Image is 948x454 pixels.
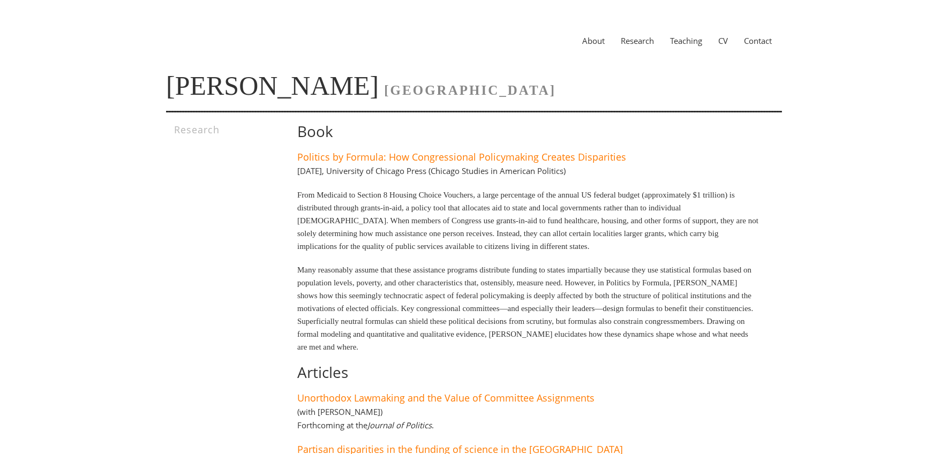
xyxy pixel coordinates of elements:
p: From Medicaid to Section 8 Housing Choice Vouchers, a large percentage of the annual US federal b... [297,188,759,253]
a: [PERSON_NAME] [166,71,379,101]
a: CV [710,35,736,46]
a: Contact [736,35,780,46]
h4: (with [PERSON_NAME]) Forthcoming at the . [297,406,434,430]
a: Teaching [662,35,710,46]
h1: Book [297,123,759,140]
a: Unorthodox Lawmaking and the Value of Committee Assignments [297,391,595,404]
h1: Articles [297,364,759,381]
i: Journal of Politics [367,420,432,430]
a: Research [613,35,662,46]
a: About [574,35,613,46]
h3: Research [174,123,267,136]
a: Politics by Formula: How Congressional Policymaking Creates Disparities [297,150,626,163]
h4: [DATE], University of Chicago Press (Chicago Studies in American Politics) [297,165,566,176]
span: [GEOGRAPHIC_DATA] [384,83,556,97]
p: Many reasonably assume that these assistance programs distribute funding to states impartially be... [297,263,759,353]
